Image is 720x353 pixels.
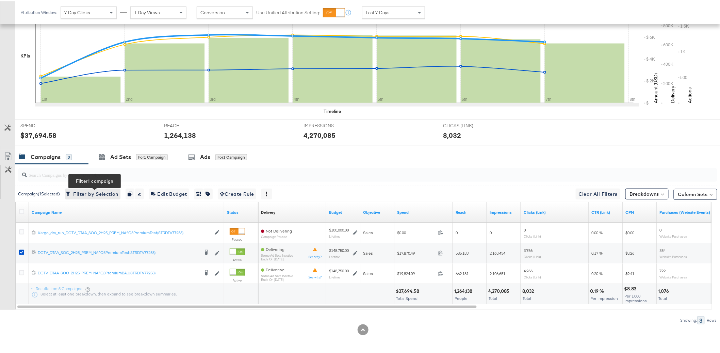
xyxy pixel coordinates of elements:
sub: Website Purchases [660,274,687,278]
label: Active [230,256,245,261]
a: DCTV_DTAA_SOC_2H25_PREM_NA^Q3PremiumTest(STRDTV77258) [38,248,199,255]
span: Conversion [200,8,225,14]
div: 8,032 [443,129,461,139]
span: REACH [164,121,215,128]
a: DCTV_DTAA_SOC_2H25_PREM_NA^Q3PremiumBAU(STRDTV77258) [38,269,199,276]
div: $37,694.58 [396,287,421,293]
div: for 1 Campaign [136,153,168,159]
div: 4,270,085 [304,129,336,139]
span: 2,106,651 [490,270,505,275]
a: Kargo_dry_run_DCTV_DTAA_SOC_2H25_PREM_NA^Q3PremiumTest(STRDTV77258) [38,229,211,235]
div: Showing: [680,317,698,321]
sub: Clicks (Link) [524,233,541,237]
span: Clear All Filters [578,189,618,197]
span: Filter by Selection [67,189,118,197]
a: The average cost you've paid to have 1,000 impressions of your ad. [626,208,654,214]
a: The number of people your ad was served to. [456,208,484,214]
span: CLICKS (LINK) [443,121,494,128]
div: Campaign ( 1 Selected) [18,190,60,196]
div: $100,000.00 [329,226,349,231]
span: Total Spend [396,294,418,300]
sub: Clicks (Link) [524,274,541,278]
button: Filter by SelectionFilter1 campaign [65,187,120,198]
span: Delivering [266,245,284,251]
div: Attribution Window: [20,9,57,14]
a: The number of times your ad was served. On mobile apps an ad is counted as served the first time ... [490,208,518,214]
sub: Some Ad Sets Inactive [261,252,293,256]
span: Total [523,294,531,300]
input: Search Campaigns by Name, ID or Objective [27,164,653,177]
span: $19,824.09 [397,270,436,275]
div: DCTV_DTAA_SOC_2H25_PREM_NA^Q3PremiumBAU(STRDTV77258) [38,269,199,274]
div: $8.83 [624,284,639,291]
span: $0.00 [397,229,436,234]
span: Sales [363,270,373,275]
span: IMPRESSIONS [304,121,355,128]
span: $8.26 [626,249,635,254]
div: KPIs [20,51,30,58]
a: The number of clicks on links appearing on your ad or Page that direct people to your sites off F... [524,208,586,214]
div: $148,750.00 [329,267,349,272]
span: 585,183 [456,249,469,254]
span: 0 [524,226,526,231]
span: Delivering [266,266,284,271]
div: 1,264,138 [454,287,474,293]
div: $148,750.00 [329,246,349,252]
label: Paused [230,236,245,240]
button: Breakdowns [625,187,669,198]
sub: Lifetime [329,233,340,237]
button: Edit Budget [149,187,189,198]
button: Column Sets [674,188,717,198]
span: 2,163,434 [490,249,505,254]
a: Your campaign name. [32,208,222,214]
a: Reflects the ability of your Ad Campaign to achieve delivery based on ad states, schedule and bud... [261,208,275,214]
span: 3,766 [524,246,533,252]
span: Total [489,294,497,300]
span: 662,181 [456,270,469,275]
div: 3 [66,153,72,159]
label: Use Unified Attribution Setting: [256,8,320,15]
span: Not Delivering [266,227,292,232]
div: Kargo_dry_run_DCTV_DTAA_SOC_2H25_PREM_NA^Q3PremiumTest(STRDTV77258) [38,229,211,234]
span: $9.41 [626,270,635,275]
sub: ends on [DATE] [261,276,293,280]
a: The number of clicks received on a link in your ad divided by the number of impressions. [592,208,620,214]
sub: Clicks (Link) [524,253,541,257]
sub: Website Purchases [660,253,687,257]
div: Delivery [261,208,275,214]
div: Rows [707,317,717,321]
div: Campaigns [31,152,61,160]
span: 0 [660,226,662,231]
span: Last 7 Days [366,8,390,14]
div: Timeline [324,107,341,113]
sub: Campaign Paused [261,234,292,237]
div: 1,076 [658,287,671,293]
span: Sales [363,229,373,234]
a: The total amount spent to date. [397,208,450,214]
span: 1 Day Views [134,8,160,14]
span: 0.00 % [592,229,603,234]
text: Delivery [670,84,676,102]
div: 1,264,138 [164,129,196,139]
span: 0 [490,229,492,234]
span: SPEND [20,121,71,128]
label: Active [230,277,245,281]
div: 4,270,085 [488,287,511,293]
a: Shows the current state of your Ad Campaign. [227,208,256,214]
div: Ad Sets [110,152,131,160]
div: DCTV_DTAA_SOC_2H25_PREM_NA^Q3PremiumTest(STRDTV77258) [38,248,199,254]
span: 354 [660,246,666,252]
a: Your campaign's objective. [363,208,392,214]
span: 7 Day Clicks [64,8,90,14]
div: for 1 Campaign [215,153,247,159]
button: Create Rule [218,187,256,198]
sub: Website Purchases [660,233,687,237]
span: Per Impression [591,294,618,300]
a: The maximum amount you're willing to spend on your ads, on average each day or over the lifetime ... [329,208,358,214]
span: Total [659,294,667,300]
span: Create Rule [220,189,254,197]
sub: Lifetime [329,274,340,278]
span: People [455,294,468,300]
span: Edit Budget [151,189,187,197]
div: Ads [200,152,210,160]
